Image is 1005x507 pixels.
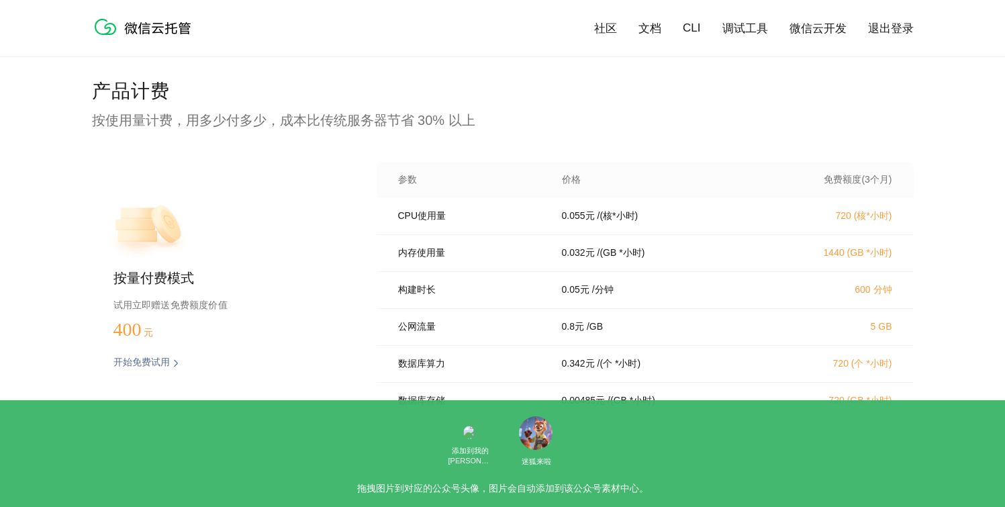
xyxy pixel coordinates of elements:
[562,321,584,333] p: 0.8 元
[398,358,543,370] p: 数据库算力
[113,357,170,370] p: 开始免费试用
[562,247,595,259] p: 0.032 元
[774,210,892,222] p: 720 (核*小时)
[562,284,589,296] p: 0.05 元
[562,210,595,222] p: 0.055 元
[113,269,334,288] p: 按量付费模式
[398,174,543,186] p: 参数
[597,210,638,222] p: / (核*小时)
[113,319,181,340] p: 400
[562,395,606,407] p: 0.00485 元
[398,395,543,407] p: 数据库存储
[113,296,334,314] p: 试用立即赠送免费额度价值
[92,31,199,42] a: 微信云托管
[592,284,614,296] p: / 分钟
[398,284,543,296] p: 构建时长
[638,21,661,36] a: 文档
[774,247,892,259] p: 1440 (GB *小时)
[774,284,892,296] p: 600 分钟
[722,21,768,36] a: 调试工具
[597,358,641,370] p: / (个 *小时)
[594,21,617,36] a: 社区
[587,321,603,333] p: / GB
[683,21,700,35] a: CLI
[92,13,199,40] img: 微信云托管
[92,79,914,105] p: 产品计费
[398,247,543,259] p: 内存使用量
[597,247,645,259] p: / (GB *小时)
[562,174,581,186] p: 价格
[608,395,655,407] p: / (GB *小时)
[144,328,153,338] span: 元
[92,111,914,130] p: 按使用量计费，用多少付多少，成本比传统服务器节省 30% 以上
[774,358,892,370] p: 720 (个 *小时)
[562,358,595,370] p: 0.342 元
[774,395,892,407] p: 720 (GB *小时)
[774,174,892,186] p: 免费额度(3个月)
[398,210,543,222] p: CPU使用量
[774,321,892,332] p: 5 GB
[398,321,543,333] p: 公网流量
[789,21,847,36] a: 微信云开发
[868,21,914,36] a: 退出登录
